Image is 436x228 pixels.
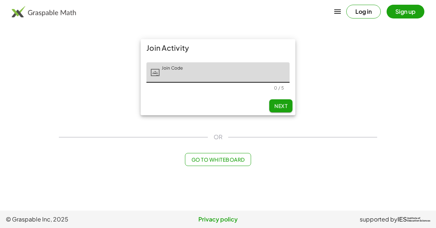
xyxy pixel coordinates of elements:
[397,215,430,224] a: IESInstitute ofEducation Sciences
[274,103,287,109] span: Next
[147,215,288,224] a: Privacy policy
[346,5,381,18] button: Log in
[214,133,222,141] span: OR
[407,217,430,222] span: Institute of Education Sciences
[141,39,295,57] div: Join Activity
[185,153,251,166] button: Go to Whiteboard
[397,216,407,223] span: IES
[269,99,292,112] button: Next
[191,156,245,163] span: Go to Whiteboard
[274,85,284,91] div: 0 / 5
[6,215,147,224] span: © Graspable Inc, 2025
[387,5,424,18] button: Sign up
[360,215,397,224] span: supported by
